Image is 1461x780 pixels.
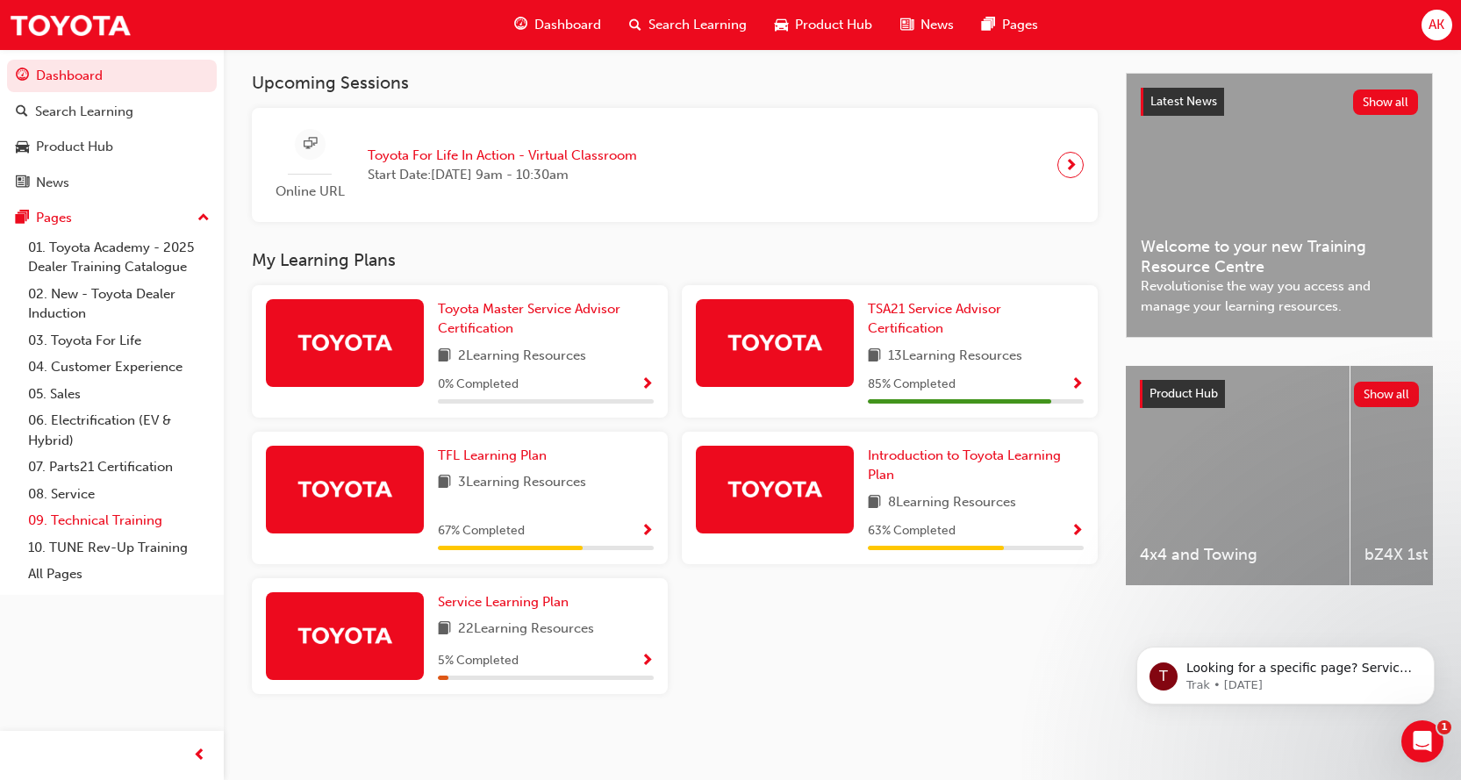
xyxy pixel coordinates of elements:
[641,650,654,672] button: Show Progress
[266,122,1084,209] a: Online URLToyota For Life In Action - Virtual ClassroomStart Date:[DATE] 9am - 10:30am
[7,202,217,234] button: Pages
[7,167,217,199] a: News
[868,346,881,368] span: book-icon
[641,377,654,393] span: Show Progress
[368,165,637,185] span: Start Date: [DATE] 9am - 10:30am
[641,524,654,540] span: Show Progress
[458,346,586,368] span: 2 Learning Resources
[21,534,217,562] a: 10. TUNE Rev-Up Training
[21,354,217,381] a: 04. Customer Experience
[21,327,217,354] a: 03. Toyota For Life
[1401,720,1443,762] iframe: Intercom live chat
[868,301,1001,337] span: TSA21 Service Advisor Certification
[727,473,823,504] img: Trak
[16,140,29,155] span: car-icon
[438,299,654,339] a: Toyota Master Service Advisor Certification
[868,521,956,541] span: 63 % Completed
[641,374,654,396] button: Show Progress
[1353,89,1419,115] button: Show all
[7,96,217,128] a: Search Learning
[16,211,29,226] span: pages-icon
[968,7,1052,43] a: pages-iconPages
[36,137,113,157] div: Product Hub
[438,301,620,337] span: Toyota Master Service Advisor Certification
[1110,610,1461,733] iframe: Intercom notifications message
[438,651,519,671] span: 5 % Completed
[368,146,637,166] span: Toyota For Life In Action - Virtual Classroom
[775,14,788,36] span: car-icon
[7,56,217,202] button: DashboardSearch LearningProduct HubNews
[1071,377,1084,393] span: Show Progress
[888,492,1016,514] span: 8 Learning Resources
[193,745,206,767] span: prev-icon
[304,133,317,155] span: sessionType_ONLINE_URL-icon
[297,619,393,650] img: Trak
[868,446,1084,485] a: Introduction to Toyota Learning Plan
[1126,366,1350,585] a: 4x4 and Towing
[727,326,823,357] img: Trak
[35,102,133,122] div: Search Learning
[1141,237,1418,276] span: Welcome to your new Training Resource Centre
[252,250,1098,270] h3: My Learning Plans
[648,15,747,35] span: Search Learning
[21,507,217,534] a: 09. Technical Training
[1150,94,1217,109] span: Latest News
[1429,15,1444,35] span: AK
[1071,374,1084,396] button: Show Progress
[21,561,217,588] a: All Pages
[21,234,217,281] a: 01. Toyota Academy - 2025 Dealer Training Catalogue
[21,481,217,508] a: 08. Service
[888,346,1022,368] span: 13 Learning Resources
[16,175,29,191] span: news-icon
[438,446,554,466] a: TFL Learning Plan
[1002,15,1038,35] span: Pages
[1071,520,1084,542] button: Show Progress
[1071,524,1084,540] span: Show Progress
[21,281,217,327] a: 02. New - Toyota Dealer Induction
[458,619,594,640] span: 22 Learning Resources
[641,520,654,542] button: Show Progress
[297,473,393,504] img: Trak
[1141,276,1418,316] span: Revolutionise the way you access and manage your learning resources.
[1422,10,1452,40] button: AK
[21,381,217,408] a: 05. Sales
[1437,720,1451,734] span: 1
[266,182,354,202] span: Online URL
[7,131,217,163] a: Product Hub
[438,594,569,610] span: Service Learning Plan
[920,15,954,35] span: News
[197,207,210,230] span: up-icon
[761,7,886,43] a: car-iconProduct Hub
[1141,88,1418,116] a: Latest NewsShow all
[886,7,968,43] a: news-iconNews
[615,7,761,43] a: search-iconSearch Learning
[21,407,217,454] a: 06. Electrification (EV & Hybrid)
[252,73,1098,93] h3: Upcoming Sessions
[534,15,601,35] span: Dashboard
[438,346,451,368] span: book-icon
[16,68,29,84] span: guage-icon
[36,173,69,193] div: News
[1064,153,1078,177] span: next-icon
[458,472,586,494] span: 3 Learning Resources
[868,447,1061,483] span: Introduction to Toyota Learning Plan
[1140,380,1419,408] a: Product HubShow all
[21,454,217,481] a: 07. Parts21 Certification
[1140,545,1336,565] span: 4x4 and Towing
[868,375,956,395] span: 85 % Completed
[438,521,525,541] span: 67 % Completed
[16,104,28,120] span: search-icon
[9,5,132,45] img: Trak
[438,592,576,612] a: Service Learning Plan
[868,492,881,514] span: book-icon
[795,15,872,35] span: Product Hub
[982,14,995,36] span: pages-icon
[36,208,72,228] div: Pages
[629,14,641,36] span: search-icon
[641,654,654,669] span: Show Progress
